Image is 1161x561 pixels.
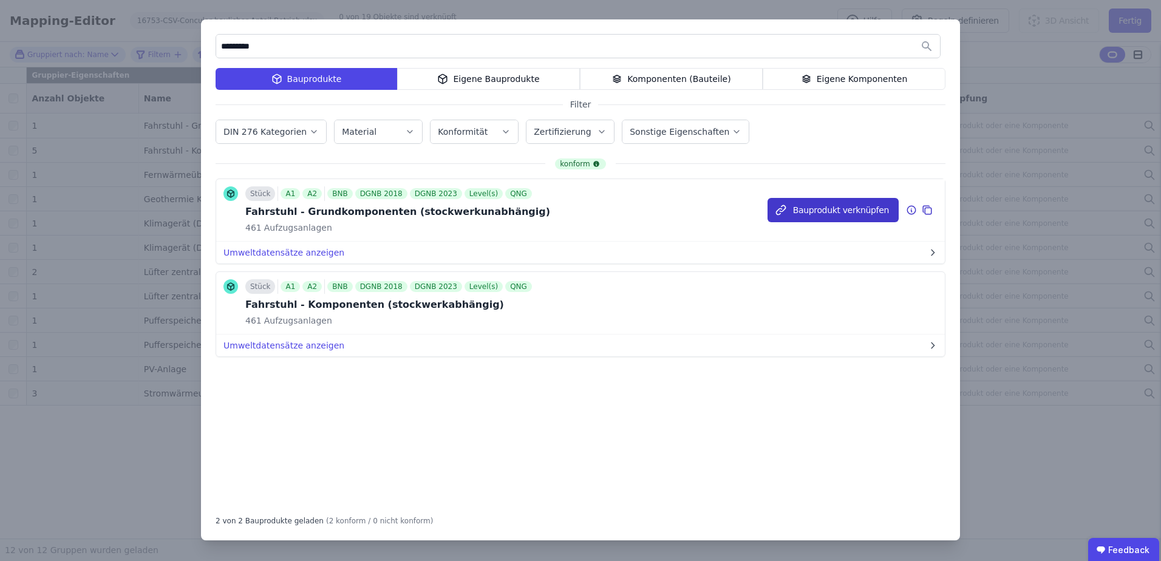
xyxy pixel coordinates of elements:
div: Fahrstuhl - Grundkomponenten (stockwerkunabhängig) [245,205,550,219]
div: Stück [245,279,275,294]
button: Zertifizierung [526,120,614,143]
div: BNB [327,281,352,292]
div: A1 [281,281,300,292]
div: DGNB 2018 [355,281,407,292]
div: Fahrstuhl - Komponenten (stockwerkabhängig) [245,297,534,312]
button: DIN 276 Kategorien [216,120,326,143]
div: A1 [281,188,300,199]
label: Zertifizierung [534,127,593,137]
div: 2 von 2 Bauprodukte geladen [216,511,324,526]
button: Bauprodukt verknüpfen [768,198,899,222]
div: DGNB 2023 [410,281,462,292]
button: Sonstige Eigenschaften [622,120,749,143]
div: Komponenten (Bauteile) [580,68,763,90]
div: QNG [505,188,532,199]
div: Bauprodukte [216,68,397,90]
div: A2 [302,281,322,292]
div: DGNB 2023 [410,188,462,199]
div: Eigene Bauprodukte [397,68,580,90]
button: Material [335,120,422,143]
span: Aufzugsanlagen [262,222,332,234]
label: Sonstige Eigenschaften [630,127,732,137]
span: 461 [245,314,262,327]
button: Konformität [431,120,518,143]
div: konform [555,158,605,169]
span: 461 [245,222,262,234]
div: Stück [245,186,275,201]
div: Level(s) [465,188,503,199]
label: Konformität [438,127,490,137]
div: BNB [327,188,352,199]
div: (2 konform / 0 nicht konform) [326,511,434,526]
label: DIN 276 Kategorien [223,127,309,137]
button: Umweltdatensätze anzeigen [216,335,945,356]
div: Eigene Komponenten [763,68,945,90]
div: QNG [505,281,532,292]
div: DGNB 2018 [355,188,407,199]
button: Umweltdatensätze anzeigen [216,242,945,263]
span: Aufzugsanlagen [262,314,332,327]
div: A2 [302,188,322,199]
span: Filter [563,98,599,110]
div: Level(s) [465,281,503,292]
label: Material [342,127,379,137]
